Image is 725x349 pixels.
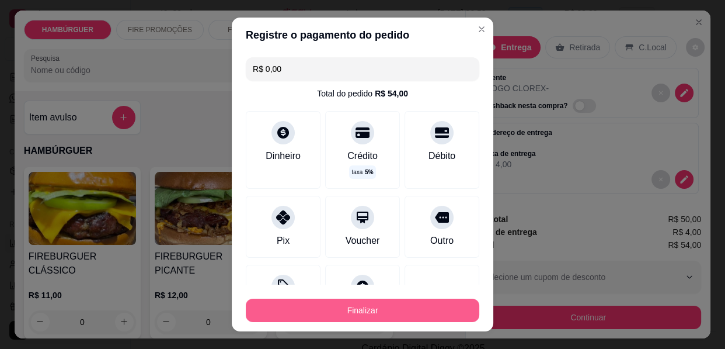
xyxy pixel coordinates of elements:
header: Registre o pagamento do pedido [232,18,493,53]
div: Voucher [346,234,380,248]
div: Pix [277,234,290,248]
div: Dinheiro [266,149,301,163]
div: Outro [430,234,454,248]
input: Ex.: hambúrguer de cordeiro [253,57,472,81]
p: taxa [351,168,373,177]
div: Débito [428,149,455,163]
div: Crédito [347,149,378,163]
div: R$ 54,00 [375,88,408,99]
button: Finalizar [246,299,479,322]
span: 5 % [365,168,373,177]
div: Total do pedido [317,88,408,99]
button: Close [472,20,491,39]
